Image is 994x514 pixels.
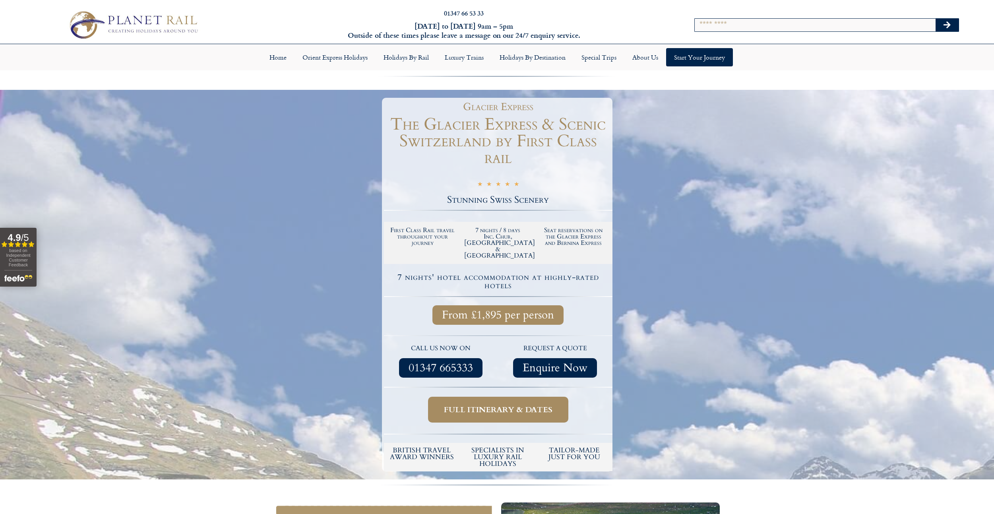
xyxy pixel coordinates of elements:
[442,310,554,320] span: From £1,895 per person
[388,447,456,460] h5: British Travel Award winners
[64,8,202,42] img: Planet Rail Train Holidays Logo
[523,363,587,373] span: Enquire Now
[388,102,608,112] h1: Glacier Express
[502,343,608,354] p: request a quote
[540,447,608,460] h5: tailor-made just for you
[388,343,494,354] p: call us now on
[477,180,482,190] i: ★
[262,48,295,66] a: Home
[444,405,552,415] span: Full itinerary & dates
[540,227,607,246] h2: Seat reservations on the Glacier Express and Bernina Express
[513,358,597,378] a: Enquire Now
[384,195,612,205] h2: Stunning Swiss Scenery
[624,48,666,66] a: About Us
[389,227,457,246] h2: First Class Rail travel throughout your journey
[384,116,612,166] h1: The Glacier Express & Scenic Switzerland by First Class rail
[464,447,532,467] h6: Specialists in luxury rail holidays
[505,180,510,190] i: ★
[464,227,532,259] h2: 7 nights / 8 days Inc. Chur, [GEOGRAPHIC_DATA] & [GEOGRAPHIC_DATA]
[4,48,990,66] nav: Menu
[428,397,568,423] a: Full itinerary & dates
[444,8,484,17] a: 01347 66 53 33
[385,273,611,290] h4: 7 nights' hotel accommodation at highly-rated hotels
[666,48,733,66] a: Start your Journey
[432,305,564,325] a: From £1,895 per person
[496,180,501,190] i: ★
[936,19,959,31] button: Search
[437,48,492,66] a: Luxury Trains
[409,363,473,373] span: 01347 665333
[267,21,661,40] h6: [DATE] to [DATE] 9am – 5pm Outside of these times please leave a message on our 24/7 enquiry serv...
[295,48,376,66] a: Orient Express Holidays
[376,48,437,66] a: Holidays by Rail
[574,48,624,66] a: Special Trips
[492,48,574,66] a: Holidays by Destination
[514,180,519,190] i: ★
[477,179,519,190] div: 5/5
[399,358,482,378] a: 01347 665333
[486,180,492,190] i: ★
